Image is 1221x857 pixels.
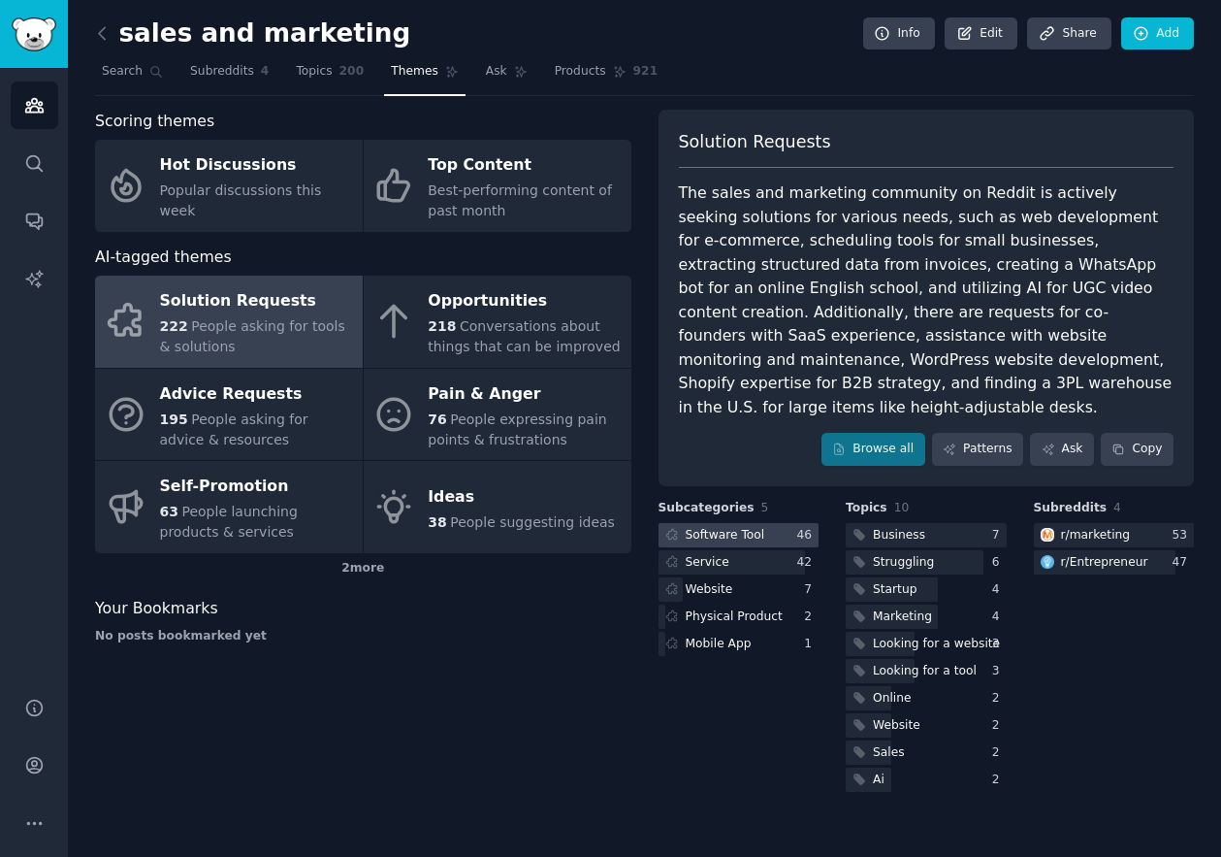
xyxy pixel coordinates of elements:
img: Entrepreneur [1041,555,1054,569]
span: People asking for advice & resources [160,412,308,447]
a: Opportunities218Conversations about things that can be improved [364,276,631,368]
div: 6 [992,554,1007,572]
div: 42 [796,554,819,572]
div: Ai [873,772,884,789]
div: 53 [1172,527,1194,544]
a: Service42 [659,550,819,575]
div: 2 [992,690,1007,708]
span: 4 [1113,501,1121,514]
span: People expressing pain points & frustrations [428,412,606,447]
span: Best-performing content of past month [428,182,612,218]
div: Looking for a tool [873,663,977,680]
div: 46 [796,527,819,544]
span: 5 [761,501,769,514]
a: Website2 [846,713,1007,738]
span: Subreddits [1034,500,1108,517]
div: Physical Product [686,609,783,626]
a: Browse all [821,433,925,466]
span: Subcategories [659,500,755,517]
div: Service [686,554,729,572]
a: Online2 [846,686,1007,710]
a: Ai2 [846,768,1007,792]
a: Products921 [548,56,664,96]
div: Looking for a website [873,636,1000,653]
div: r/ Entrepreneur [1061,554,1148,572]
div: r/ marketing [1061,527,1131,544]
a: Advice Requests195People asking for advice & resources [95,369,363,461]
div: 4 [992,609,1007,626]
span: Themes [391,63,438,81]
img: marketing [1041,528,1054,542]
a: Ideas38People suggesting ideas [364,461,631,553]
a: Subreddits4 [183,56,275,96]
a: Struggling6 [846,550,1007,575]
span: Topics [296,63,332,81]
a: Ask [479,56,534,96]
div: Marketing [873,609,932,626]
a: Search [95,56,170,96]
div: 4 [992,581,1007,599]
div: Website [873,717,920,735]
div: 2 [992,717,1007,735]
a: Top ContentBest-performing content of past month [364,140,631,232]
div: Solution Requests [160,286,353,317]
a: Sales2 [846,741,1007,765]
a: Software Tool46 [659,523,819,547]
button: Copy [1101,433,1173,466]
span: 222 [160,318,188,334]
a: Physical Product2 [659,605,819,629]
div: No posts bookmarked yet [95,628,631,645]
div: Online [873,690,912,708]
span: Subreddits [190,63,254,81]
span: 200 [339,63,365,81]
a: Business7 [846,523,1007,547]
div: Hot Discussions [160,150,353,181]
a: Startup4 [846,577,1007,602]
div: 2 [992,744,1007,762]
div: Top Content [428,150,621,181]
a: Pain & Anger76People expressing pain points & frustrations [364,369,631,461]
span: 10 [894,501,910,514]
a: Themes [384,56,466,96]
span: People launching products & services [160,504,298,540]
div: Advice Requests [160,379,353,410]
a: Self-Promotion63People launching products & services [95,461,363,553]
a: Patterns [932,433,1023,466]
a: Mobile App1 [659,632,819,656]
span: 195 [160,412,188,427]
div: 2 [992,772,1007,789]
span: People suggesting ideas [450,514,615,530]
div: Opportunities [428,286,621,317]
div: 2 more [95,553,631,584]
a: Hot DiscussionsPopular discussions this week [95,140,363,232]
span: Ask [486,63,507,81]
span: Conversations about things that can be improved [428,318,620,354]
div: Mobile App [686,636,752,653]
div: The sales and marketing community on Reddit is actively seeking solutions for various needs, such... [679,181,1174,419]
div: 7 [992,527,1007,544]
a: Add [1121,17,1194,50]
div: Ideas [428,481,615,512]
span: Search [102,63,143,81]
div: 1 [804,636,819,653]
a: Topics200 [289,56,370,96]
span: Solution Requests [679,130,831,154]
a: Entrepreneurr/Entrepreneur47 [1034,550,1195,575]
img: GummySearch logo [12,17,56,51]
a: Looking for a tool3 [846,659,1007,683]
a: Website7 [659,577,819,602]
span: 38 [428,514,446,530]
a: Share [1027,17,1110,50]
div: 3 [992,663,1007,680]
span: 921 [633,63,659,81]
div: Sales [873,744,905,762]
span: 4 [261,63,270,81]
a: Edit [945,17,1017,50]
a: Info [863,17,935,50]
h2: sales and marketing [95,18,410,49]
span: 218 [428,318,456,334]
div: Website [686,581,733,599]
a: Ask [1030,433,1094,466]
div: 2 [804,609,819,626]
div: Business [873,527,925,544]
